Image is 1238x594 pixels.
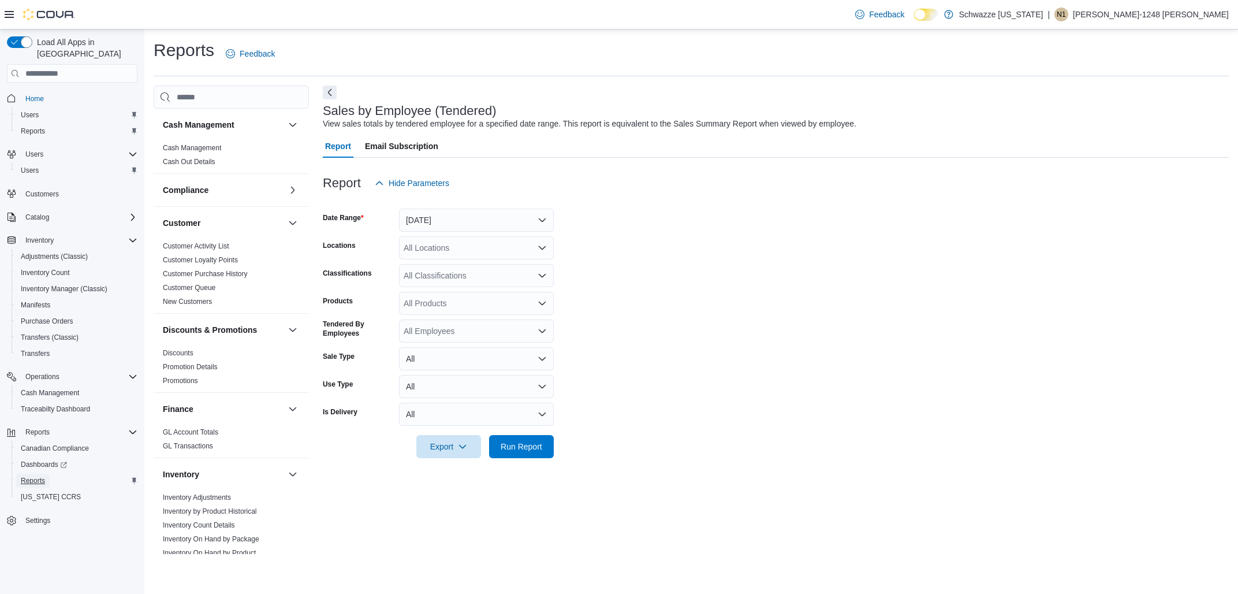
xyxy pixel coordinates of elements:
[32,36,137,60] span: Load All Apps in [GEOGRAPHIC_DATA]
[163,242,229,250] a: Customer Activity List
[154,239,309,313] div: Customer
[21,317,73,326] span: Purchase Orders
[25,213,49,222] span: Catalog
[12,489,142,505] button: [US_STATE] CCRS
[16,108,137,122] span: Users
[12,401,142,417] button: Traceabilty Dashboard
[21,187,64,201] a: Customers
[323,213,364,222] label: Date Range
[163,217,284,229] button: Customer
[399,209,554,232] button: [DATE]
[1047,8,1050,21] p: |
[16,124,137,138] span: Reports
[25,94,44,103] span: Home
[2,512,142,529] button: Settings
[501,441,542,452] span: Run Report
[21,370,137,384] span: Operations
[21,404,90,414] span: Traceabilty Dashboard
[163,283,215,292] span: Customer Queue
[12,346,142,362] button: Transfers
[163,158,215,166] a: Cash Out Details
[16,250,92,263] a: Adjustments (Classic)
[959,8,1043,21] p: Schwazze [US_STATE]
[12,329,142,346] button: Transfers (Classic)
[2,209,142,225] button: Catalog
[25,372,59,381] span: Operations
[154,141,309,173] div: Cash Management
[12,265,142,281] button: Inventory Count
[16,347,137,361] span: Transfers
[16,250,137,263] span: Adjustments (Classic)
[163,507,257,515] a: Inventory by Product Historical
[16,402,137,416] span: Traceabilty Dashboard
[16,474,137,488] span: Reports
[12,107,142,123] button: Users
[163,362,218,372] span: Promotion Details
[323,118,856,130] div: View sales totals by tendered employee for a specified date range. This report is equivalent to t...
[2,90,142,106] button: Home
[16,441,94,455] a: Canadian Compliance
[21,210,54,224] button: Catalog
[365,135,438,158] span: Email Subscription
[163,284,215,292] a: Customer Queue
[538,271,547,280] button: Open list of options
[12,297,142,313] button: Manifests
[286,118,300,132] button: Cash Management
[1054,8,1068,21] div: Neil-1248 Garcia
[163,549,256,557] a: Inventory On Hand by Product
[21,233,58,247] button: Inventory
[16,386,84,400] a: Cash Management
[16,124,50,138] a: Reports
[538,326,547,336] button: Open list of options
[12,385,142,401] button: Cash Management
[163,324,284,336] button: Discounts & Promotions
[16,458,137,472] span: Dashboards
[163,428,218,436] a: GL Account Totals
[286,216,300,230] button: Customer
[163,256,238,264] a: Customer Loyalty Points
[163,349,193,357] a: Discounts
[163,441,213,451] span: GL Transactions
[323,352,355,361] label: Sale Type
[16,314,78,328] a: Purchase Orders
[163,184,284,196] button: Compliance
[25,190,59,199] span: Customers
[21,110,39,120] span: Users
[12,281,142,297] button: Inventory Manager (Classic)
[21,425,54,439] button: Reports
[323,320,394,338] label: Tendered By Employees
[16,164,43,177] a: Users
[240,48,275,60] span: Feedback
[16,386,137,400] span: Cash Management
[21,460,67,469] span: Dashboards
[399,403,554,426] button: All
[538,243,547,253] button: Open list of options
[389,177,449,189] span: Hide Parameters
[914,9,938,21] input: Dark Mode
[16,458,72,472] a: Dashboards
[163,157,215,166] span: Cash Out Details
[16,331,83,344] a: Transfers (Classic)
[21,166,39,175] span: Users
[25,428,50,437] span: Reports
[7,85,137,559] nav: Complex example
[25,516,50,525] span: Settings
[323,241,356,250] label: Locations
[163,324,257,336] h3: Discounts & Promotions
[286,183,300,197] button: Compliance
[21,492,81,502] span: [US_STATE] CCRS
[163,442,213,450] a: GL Transactions
[163,255,238,265] span: Customer Loyalty Points
[23,9,75,20] img: Cova
[12,248,142,265] button: Adjustments (Classic)
[154,39,214,62] h1: Reports
[16,164,137,177] span: Users
[16,490,137,504] span: Washington CCRS
[163,298,212,306] a: New Customers
[16,474,50,488] a: Reports
[21,300,50,310] span: Manifests
[25,150,43,159] span: Users
[163,242,229,251] span: Customer Activity List
[163,269,248,279] span: Customer Purchase History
